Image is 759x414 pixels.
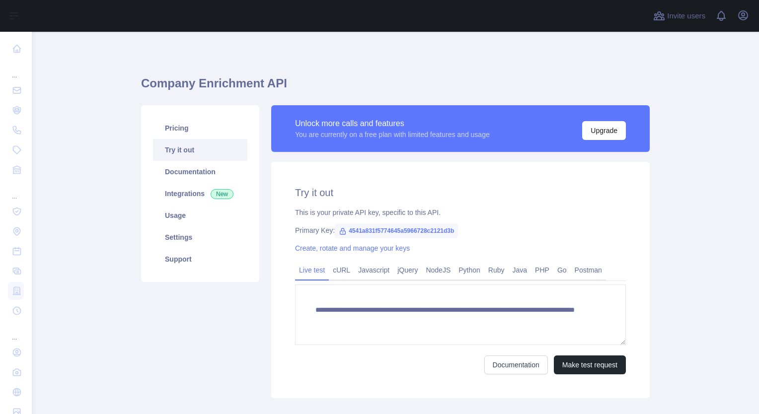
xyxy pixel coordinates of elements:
[153,183,247,205] a: Integrations New
[295,130,490,139] div: You are currently on a free plan with limited features and usage
[295,207,626,217] div: This is your private API key, specific to this API.
[8,181,24,201] div: ...
[393,262,422,278] a: jQuery
[531,262,553,278] a: PHP
[295,118,490,130] div: Unlock more calls and features
[153,117,247,139] a: Pricing
[295,244,410,252] a: Create, rotate and manage your keys
[571,262,606,278] a: Postman
[484,355,548,374] a: Documentation
[211,189,233,199] span: New
[484,262,509,278] a: Ruby
[153,248,247,270] a: Support
[8,322,24,342] div: ...
[153,205,247,226] a: Usage
[582,121,626,140] button: Upgrade
[141,75,650,99] h1: Company Enrichment API
[295,225,626,235] div: Primary Key:
[153,139,247,161] a: Try it out
[295,186,626,200] h2: Try it out
[554,355,626,374] button: Make test request
[667,10,705,22] span: Invite users
[329,262,354,278] a: cURL
[8,60,24,79] div: ...
[153,161,247,183] a: Documentation
[422,262,455,278] a: NodeJS
[335,223,458,238] span: 4541a831f5774645a5966728c2121d3b
[553,262,571,278] a: Go
[509,262,531,278] a: Java
[354,262,393,278] a: Javascript
[455,262,484,278] a: Python
[153,226,247,248] a: Settings
[295,262,329,278] a: Live test
[651,8,707,24] button: Invite users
